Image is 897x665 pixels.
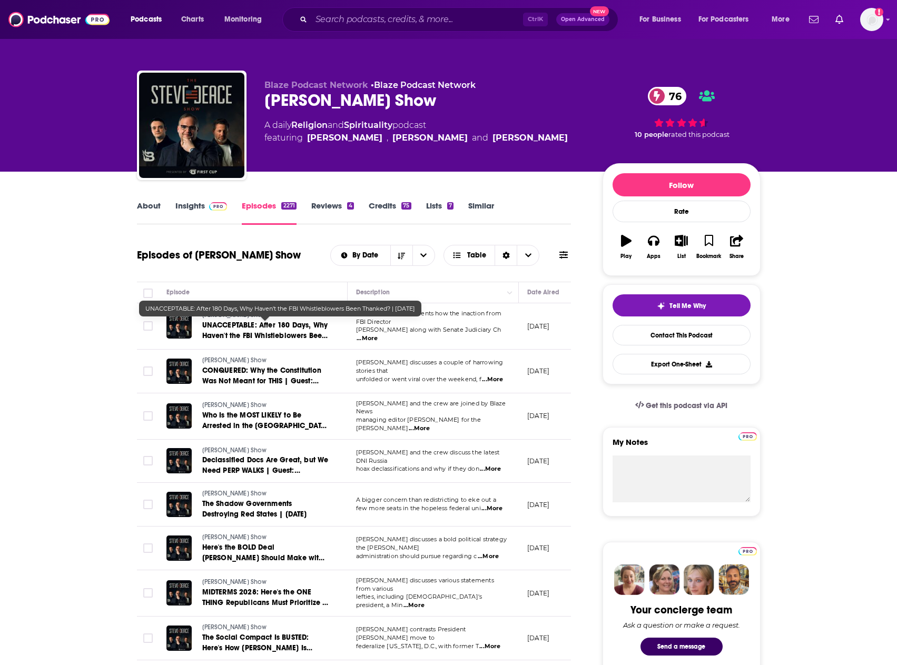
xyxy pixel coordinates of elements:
[527,286,559,299] div: Date Aired
[669,302,706,310] span: Tell Me Why
[646,401,727,410] span: Get this podcast via API
[426,201,454,225] a: Lists7
[860,8,883,31] img: User Profile
[356,400,506,415] span: [PERSON_NAME] and the crew are joined by Blaze News
[684,564,714,595] img: Jules Profile
[635,131,668,138] span: 10 people
[202,366,324,406] span: CONQUERED: Why the Constitution Was Not Meant for THIS | Guest: [PERSON_NAME] [PERSON_NAME] | [DATE]
[356,577,494,592] span: [PERSON_NAME] discusses various statements from various
[875,8,883,16] svg: Add a profile image
[668,131,730,138] span: rated this podcast
[143,411,153,421] span: Toggle select row
[482,375,503,384] span: ...More
[718,564,749,595] img: Jon Profile
[330,245,435,266] h2: Choose List sort
[202,321,328,351] span: UNACCEPTABLE: After 180 Days, Why Haven't the FBI Whistleblowers Been Thanked? | [DATE]
[561,17,605,22] span: Open Advanced
[202,490,267,497] span: [PERSON_NAME] Show
[603,80,761,145] div: 76 10 peoplerated this podcast
[328,120,344,130] span: and
[166,286,190,299] div: Episode
[387,132,388,144] span: ,
[264,119,568,144] div: A daily podcast
[123,11,175,28] button: open menu
[181,12,204,27] span: Charts
[613,354,751,374] button: Export One-Sheet
[202,320,329,341] a: UNACCEPTABLE: After 180 Days, Why Haven't the FBI Whistleblowers Been Thanked? | [DATE]
[677,253,686,260] div: List
[467,252,486,259] span: Table
[311,11,523,28] input: Search podcasts, credits, & more...
[137,249,301,262] h1: Episodes of [PERSON_NAME] Show
[527,366,550,375] p: [DATE]
[202,587,329,608] a: MIDTERMS 2028: Here's the ONE THING Republicans Must Prioritize | Guest: [PERSON_NAME] | [DATE]
[356,375,481,383] span: unfolded or went viral over the weekend, f
[356,310,501,325] span: [PERSON_NAME] laments how the inaction from FBI Director
[738,432,757,441] img: Podchaser Pro
[202,401,267,409] span: [PERSON_NAME] Show
[264,132,568,144] span: featuring
[347,202,354,210] div: 4
[139,73,244,178] img: Steve Deace Show
[202,542,329,563] a: Here's the BOLD Deal [PERSON_NAME] Should Make with Blue Cities | Guest: [PERSON_NAME] | [DATE]
[356,286,390,299] div: Description
[307,132,382,144] a: Steve Deace
[202,455,329,485] span: Declassified Docs Are Great, but We Need PERP WALKS | Guest: [PERSON_NAME] | [DATE]
[143,588,153,598] span: Toggle select row
[137,201,161,225] a: About
[264,80,368,90] span: Blaze Podcast Network
[613,228,640,266] button: Play
[242,201,296,225] a: Episodes2271
[613,294,751,316] button: tell me why sparkleTell Me Why
[409,424,430,433] span: ...More
[281,202,296,210] div: 2271
[292,7,628,32] div: Search podcasts, credits, & more...
[390,245,412,265] button: Sort Direction
[143,321,153,331] span: Toggle select row
[202,533,329,542] a: [PERSON_NAME] Show
[447,202,454,210] div: 7
[504,286,516,299] button: Column Actions
[356,359,504,374] span: [PERSON_NAME] discusses a couple of harrowing stories that
[202,623,267,631] span: [PERSON_NAME] Show
[202,446,329,455] a: [PERSON_NAME] Show
[143,366,153,376] span: Toggle select row
[143,633,153,643] span: Toggle select row
[356,416,481,432] span: managing editor [PERSON_NAME] for the [PERSON_NAME]
[620,253,632,260] div: Play
[590,6,609,16] span: New
[175,201,228,225] a: InsightsPodchaser Pro
[356,465,479,472] span: hoax declassifications and why if they don
[392,132,468,144] a: Todd Erzen
[481,504,502,513] span: ...More
[613,325,751,345] a: Contact This Podcast
[468,201,494,225] a: Similar
[202,499,329,520] a: The Shadow Governments Destroying Red States | [DATE]
[695,228,723,266] button: Bookmark
[143,543,153,553] span: Toggle select row
[657,302,665,310] img: tell me why sparkle
[143,456,153,465] span: Toggle select row
[202,543,329,583] span: Here's the BOLD Deal [PERSON_NAME] Should Make with Blue Cities | Guest: [PERSON_NAME] | [DATE]
[352,252,382,259] span: By Date
[698,12,749,27] span: For Podcasters
[614,564,645,595] img: Sydney Profile
[730,253,744,260] div: Share
[648,87,687,105] a: 76
[623,621,740,629] div: Ask a question or make a request.
[639,12,681,27] span: For Business
[556,13,609,26] button: Open AdvancedNew
[357,334,378,343] span: ...More
[527,411,550,420] p: [DATE]
[479,642,500,651] span: ...More
[492,132,568,144] a: Aaron McIntire
[658,87,687,105] span: 76
[291,120,328,130] a: Religion
[764,11,803,28] button: open menu
[202,588,329,618] span: MIDTERMS 2028: Here's the ONE THING Republicans Must Prioritize | Guest: [PERSON_NAME] | [DATE]
[131,12,162,27] span: Podcasts
[478,552,499,561] span: ...More
[356,552,477,560] span: administration should pursue regarding c
[831,11,847,28] a: Show notifications dropdown
[523,13,548,26] span: Ctrl K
